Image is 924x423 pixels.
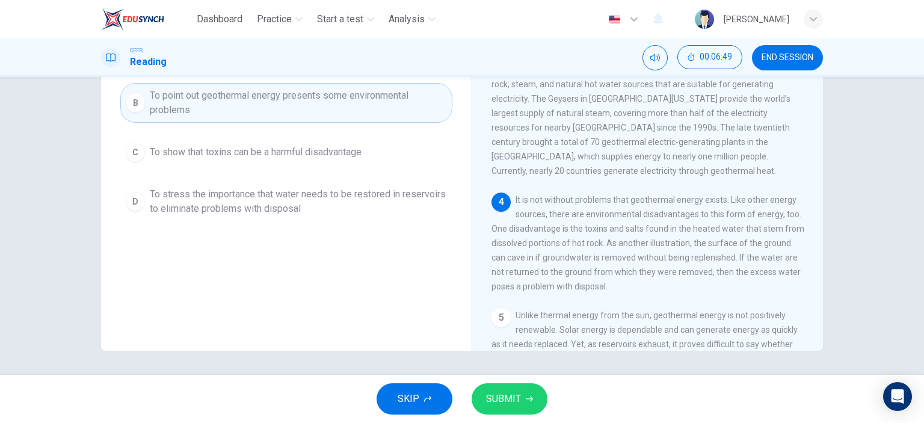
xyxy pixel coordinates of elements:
[472,383,547,415] button: SUBMIT
[192,8,247,30] button: Dashboard
[883,382,912,411] div: Open Intercom Messenger
[491,193,511,212] div: 4
[150,187,447,216] span: To stress the importance that water needs to be restored in reservoirs to eliminate problems with...
[257,12,292,26] span: Practice
[197,12,242,26] span: Dashboard
[486,391,521,407] span: SUBMIT
[130,55,167,69] h1: Reading
[150,88,447,117] span: To point out geothermal energy presents some environmental problems
[398,391,419,407] span: SKIP
[724,12,789,26] div: [PERSON_NAME]
[252,8,307,30] button: Practice
[677,45,742,70] div: Hide
[642,45,668,70] div: Mute
[126,192,145,211] div: D
[384,8,440,30] button: Analysis
[126,93,145,113] div: B
[120,182,452,221] button: DTo stress the importance that water needs to be restored in reservoirs to eliminate problems wit...
[752,45,823,70] button: END SESSION
[150,145,362,159] span: To show that toxins can be a harmful disadvantage
[677,45,742,69] button: 00:06:49
[120,83,452,123] button: BTo point out geothermal energy presents some environmental problems
[130,46,143,55] span: CEFR
[101,7,192,31] a: EduSynch logo
[126,143,145,162] div: C
[120,137,452,167] button: CTo show that toxins can be a harmful disadvantage
[389,12,425,26] span: Analysis
[700,52,732,62] span: 00:06:49
[101,7,164,31] img: EduSynch logo
[317,12,363,26] span: Start a test
[762,53,813,63] span: END SESSION
[607,15,622,24] img: en
[491,308,511,327] div: 5
[377,383,452,415] button: SKIP
[312,8,379,30] button: Start a test
[695,10,714,29] img: Profile picture
[491,51,796,176] span: Surpassing 180° Celsius, the lesser abundant forms of geothermal energy help generate electricity...
[491,195,804,291] span: It is not without problems that geothermal energy exists. Like other energy sources, there are en...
